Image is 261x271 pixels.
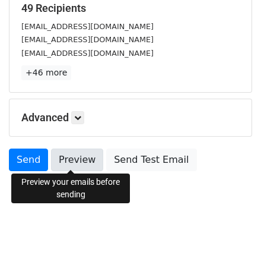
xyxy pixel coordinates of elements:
[21,22,154,31] small: [EMAIL_ADDRESS][DOMAIN_NAME]
[202,214,261,271] iframe: Chat Widget
[21,49,154,58] small: [EMAIL_ADDRESS][DOMAIN_NAME]
[9,149,48,171] a: Send
[11,174,130,203] div: Preview your emails before sending
[106,149,196,171] a: Send Test Email
[21,111,240,124] h5: Advanced
[21,2,240,15] h5: 49 Recipients
[21,65,71,80] a: +46 more
[51,149,103,171] a: Preview
[21,35,154,44] small: [EMAIL_ADDRESS][DOMAIN_NAME]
